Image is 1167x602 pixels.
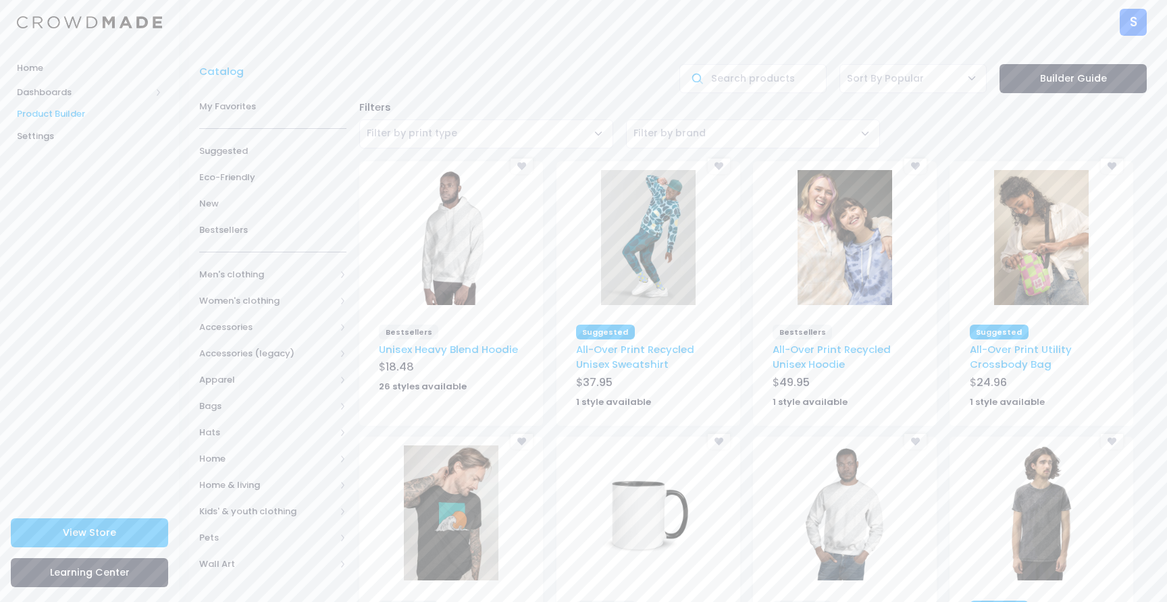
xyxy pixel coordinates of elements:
[199,478,335,492] span: Home & living
[379,359,523,378] div: $
[199,452,335,466] span: Home
[977,375,1007,390] span: 24.96
[379,325,438,339] span: Bestsellers
[1120,9,1147,36] div: S
[199,294,335,308] span: Women's clothing
[17,130,162,143] span: Settings
[199,171,346,184] span: Eco-Friendly
[773,325,832,339] span: Bestsellers
[839,64,987,93] span: Sort By Popular
[773,375,916,393] div: $
[11,558,168,587] a: Learning Center
[199,100,346,113] span: My Favorites
[17,86,151,99] span: Dashboards
[626,119,880,148] span: Filter by brand
[633,126,706,140] span: Filter by brand
[199,557,335,571] span: Wall Art
[199,373,335,387] span: Apparel
[1000,64,1147,93] a: Builder Guide
[970,395,1045,408] strong: 1 style available
[583,375,613,390] span: 37.95
[199,190,346,217] a: New
[199,64,251,79] a: Catalog
[199,400,335,413] span: Bags
[199,347,335,360] span: Accessories (legacy)
[779,375,810,390] span: 49.95
[359,119,613,148] span: Filter by print type
[17,16,162,29] img: Logo
[353,100,1153,115] div: Filters
[679,64,827,93] input: Search products
[367,126,457,140] span: Filter by print type
[379,380,467,393] strong: 26 styles available
[199,93,346,119] a: My Favorites
[199,531,335,545] span: Pets
[199,268,335,281] span: Men's clothing
[773,395,848,408] strong: 1 style available
[379,342,518,356] a: Unisex Heavy Blend Hoodie
[970,375,1114,393] div: $
[199,217,346,243] a: Bestsellers
[576,375,720,393] div: $
[199,138,346,164] a: Suggested
[199,321,335,334] span: Accessories
[17,107,162,121] span: Product Builder
[773,342,891,371] a: All-Over Print Recycled Unisex Hoodie
[576,342,694,371] a: All-Over Print Recycled Unisex Sweatshirt
[199,144,346,158] span: Suggested
[847,72,924,86] span: Sort By Popular
[17,61,162,75] span: Home
[576,395,651,408] strong: 1 style available
[970,342,1072,371] a: All-Over Print Utility Crossbody Bag
[386,359,414,375] span: 18.48
[199,164,346,190] a: Eco-Friendly
[576,325,635,339] span: Suggested
[199,197,346,211] span: New
[199,426,335,439] span: Hats
[11,518,168,547] a: View Store
[50,566,130,579] span: Learning Center
[199,505,335,518] span: Kids' & youth clothing
[970,325,1029,339] span: Suggested
[199,223,346,237] span: Bestsellers
[63,526,116,539] span: View Store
